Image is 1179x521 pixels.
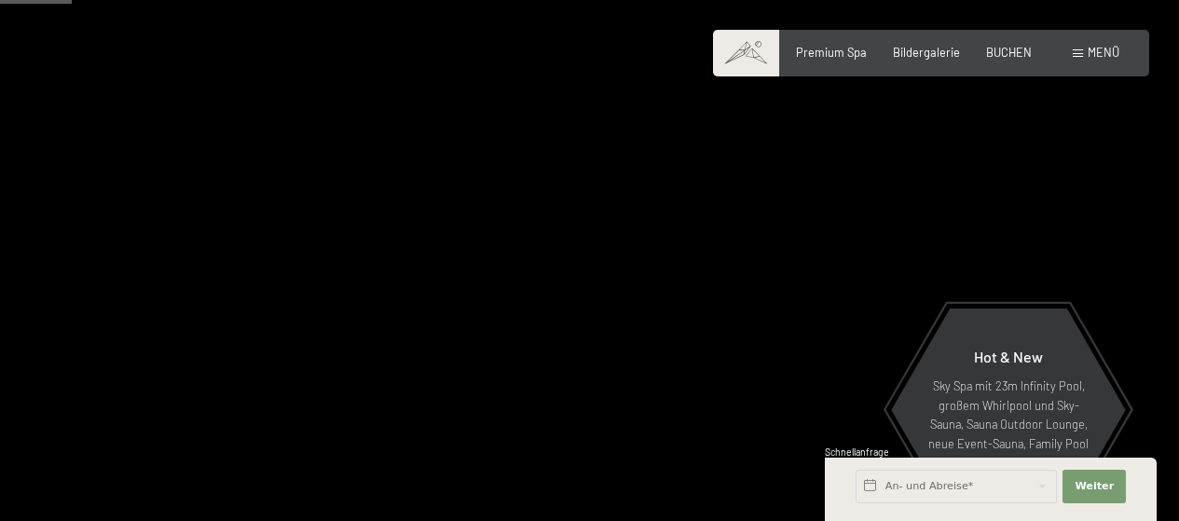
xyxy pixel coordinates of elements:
span: Schnellanfrage [825,446,889,458]
p: Sky Spa mit 23m Infinity Pool, großem Whirlpool und Sky-Sauna, Sauna Outdoor Lounge, neue Event-S... [927,377,1090,472]
a: Premium Spa [796,45,867,60]
a: Hot & New Sky Spa mit 23m Infinity Pool, großem Whirlpool und Sky-Sauna, Sauna Outdoor Lounge, ne... [890,308,1127,513]
span: Hot & New [974,348,1043,365]
a: BUCHEN [986,45,1032,60]
button: Weiter [1062,470,1126,503]
a: Bildergalerie [893,45,960,60]
span: Weiter [1075,479,1114,494]
span: Menü [1088,45,1119,60]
